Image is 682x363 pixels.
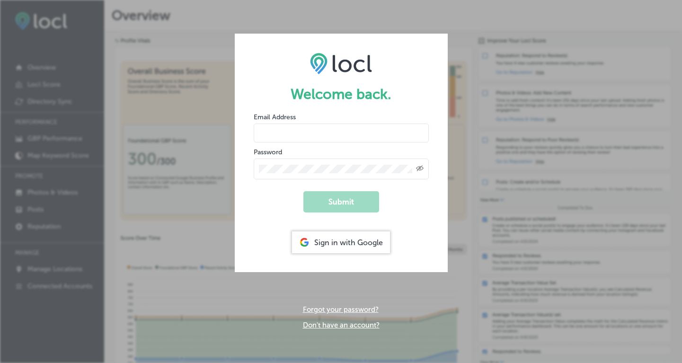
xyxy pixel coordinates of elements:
[292,231,390,253] div: Sign in with Google
[303,191,379,212] button: Submit
[254,86,429,103] h1: Welcome back.
[416,165,424,173] span: Toggle password visibility
[254,148,282,156] label: Password
[310,53,372,74] img: LOCL logo
[303,305,379,314] a: Forgot your password?
[303,321,380,329] a: Don't have an account?
[254,113,296,121] label: Email Address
